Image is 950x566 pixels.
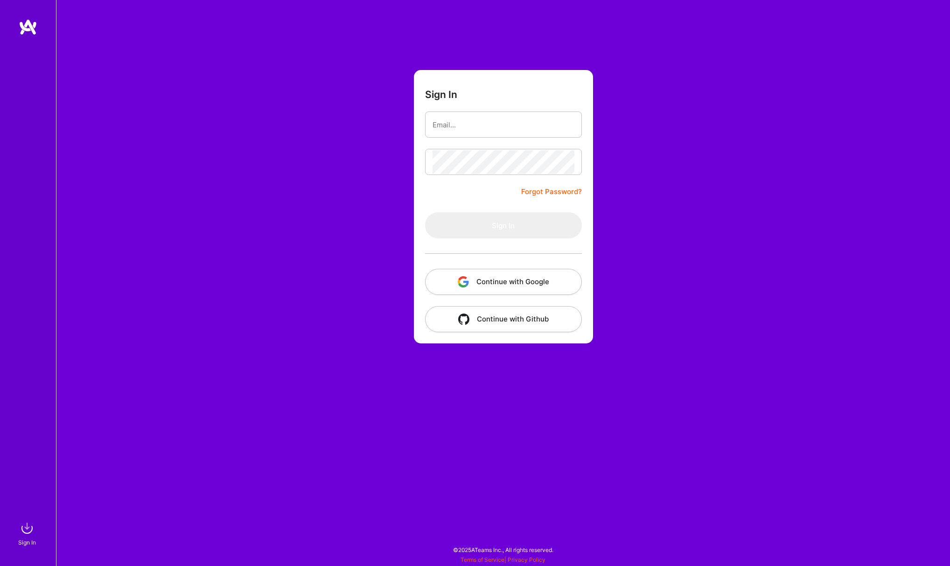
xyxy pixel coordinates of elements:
a: sign inSign In [20,519,36,547]
img: icon [458,314,469,325]
button: Continue with Github [425,306,582,332]
img: icon [458,276,469,287]
button: Continue with Google [425,269,582,295]
div: Sign In [18,538,36,547]
div: © 2025 ATeams Inc., All rights reserved. [56,538,950,561]
h3: Sign In [425,89,457,100]
img: sign in [18,519,36,538]
a: Privacy Policy [508,556,545,563]
a: Terms of Service [461,556,504,563]
input: Email... [433,113,574,137]
img: logo [19,19,37,35]
span: | [461,556,545,563]
button: Sign In [425,212,582,238]
a: Forgot Password? [521,186,582,197]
